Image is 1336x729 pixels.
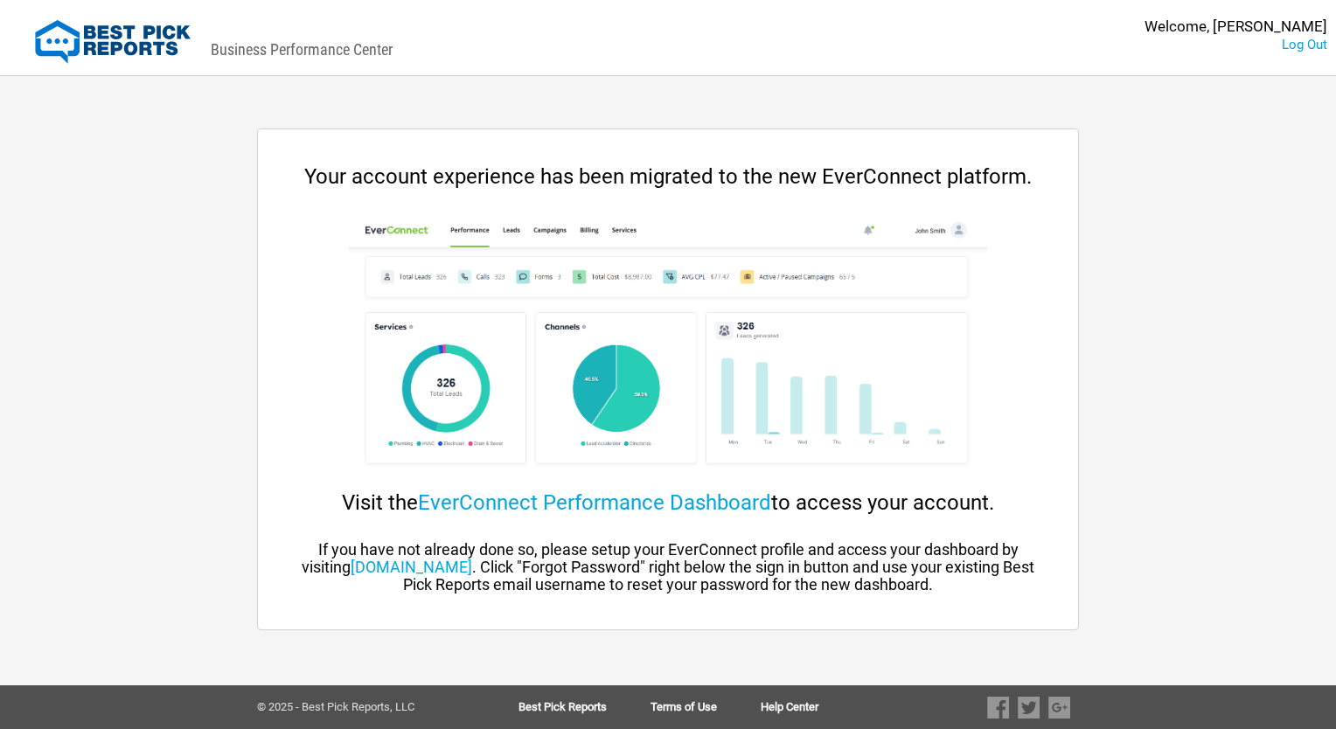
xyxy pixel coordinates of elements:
div: Your account experience has been migrated to the new EverConnect platform. [293,164,1043,189]
a: Help Center [761,701,818,713]
a: Terms of Use [651,701,761,713]
a: [DOMAIN_NAME] [351,558,472,576]
a: EverConnect Performance Dashboard [418,490,771,515]
a: Best Pick Reports [518,701,651,713]
img: cp-dashboard.png [349,215,986,477]
div: Visit the to access your account. [293,490,1043,515]
a: Log Out [1282,37,1327,52]
img: Best Pick Reports Logo [35,20,191,64]
div: © 2025 - Best Pick Reports, LLC [257,701,463,713]
div: If you have not already done so, please setup your EverConnect profile and access your dashboard ... [293,541,1043,594]
div: Welcome, [PERSON_NAME] [1145,17,1327,36]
